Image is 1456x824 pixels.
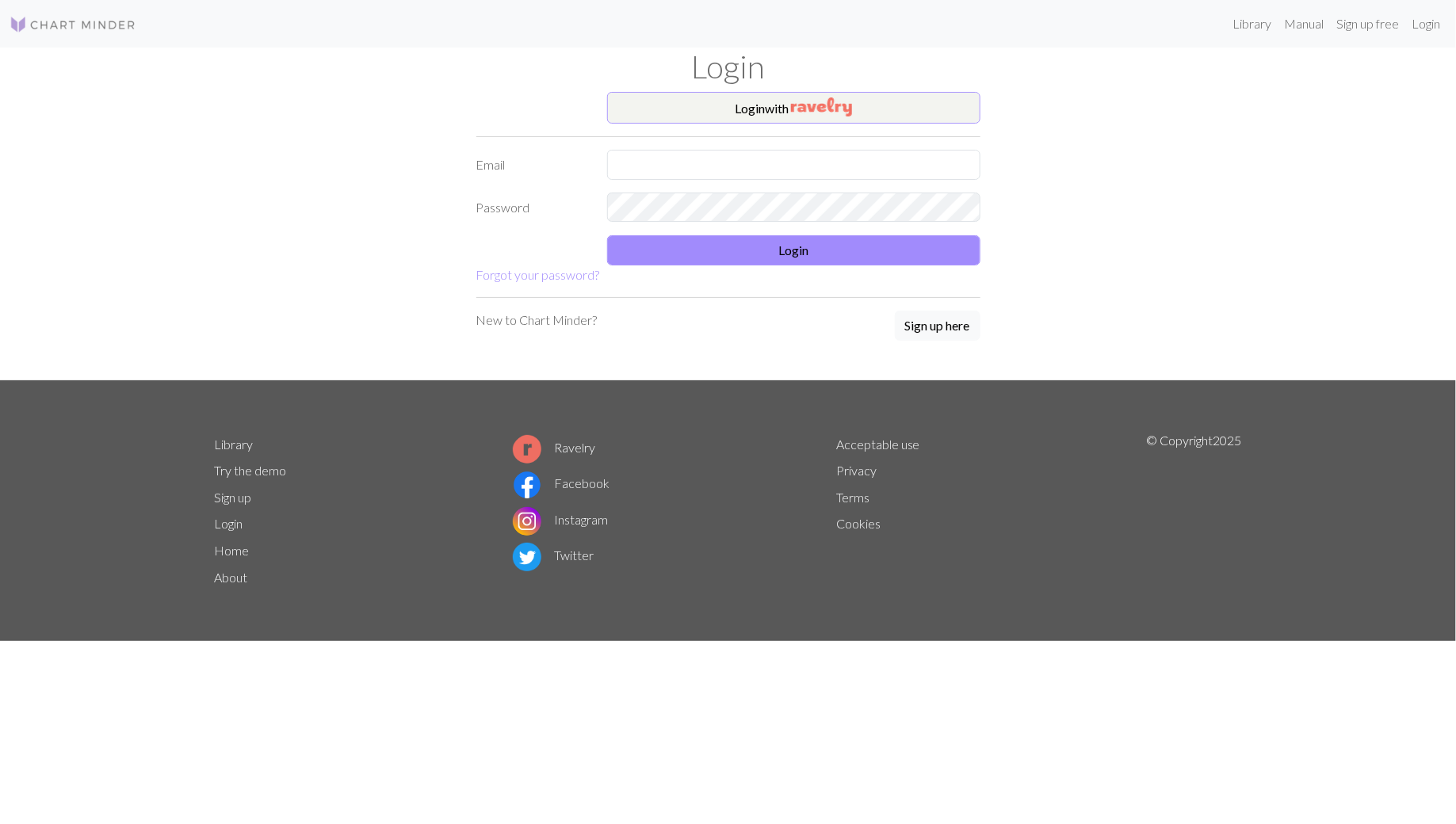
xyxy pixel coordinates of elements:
a: Acceptable use [836,437,920,452]
a: Manual [1278,8,1330,40]
a: Sign up here [895,311,980,342]
p: New to Chart Minder? [476,311,598,330]
label: Password [467,193,598,223]
a: Instagram [513,512,608,527]
a: Login [1405,8,1446,40]
a: Forgot your password? [476,267,600,282]
img: Ravelry [791,97,852,116]
p: © Copyright 2025 [1146,431,1241,591]
img: Instagram logo [513,507,541,536]
a: Cookies [836,516,881,531]
a: Facebook [513,475,610,490]
a: Sign up [215,490,252,505]
a: Library [1226,8,1278,40]
a: Login [215,516,243,531]
a: Library [215,437,254,452]
label: Email [467,150,598,180]
a: Sign up free [1330,8,1405,40]
button: Loginwith [607,92,980,124]
a: Privacy [836,463,877,478]
img: Facebook logo [513,471,541,499]
h1: Login [205,48,1252,86]
img: Twitter logo [513,543,541,571]
img: Ravelry logo [513,435,541,463]
button: Sign up here [895,311,980,341]
a: Terms [836,490,869,505]
button: Login [607,235,980,265]
img: Logo [10,15,136,34]
a: Try the demo [215,463,287,478]
a: About [215,570,248,585]
a: Ravelry [513,440,595,455]
a: Twitter [513,547,594,563]
a: Home [215,543,250,558]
